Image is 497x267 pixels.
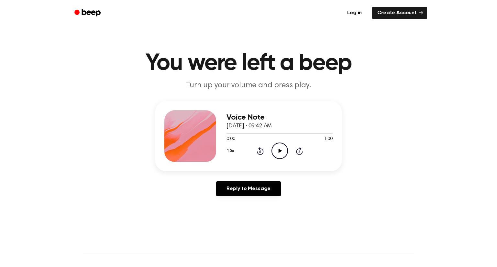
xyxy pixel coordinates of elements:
[83,52,414,75] h1: You were left a beep
[226,145,236,156] button: 1.0x
[226,123,272,129] span: [DATE] · 09:42 AM
[372,7,427,19] a: Create Account
[124,80,373,91] p: Turn up your volume and press play.
[216,181,281,196] a: Reply to Message
[70,7,106,19] a: Beep
[226,113,333,122] h3: Voice Note
[324,136,333,143] span: 1:00
[226,136,235,143] span: 0:00
[341,5,368,20] a: Log in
